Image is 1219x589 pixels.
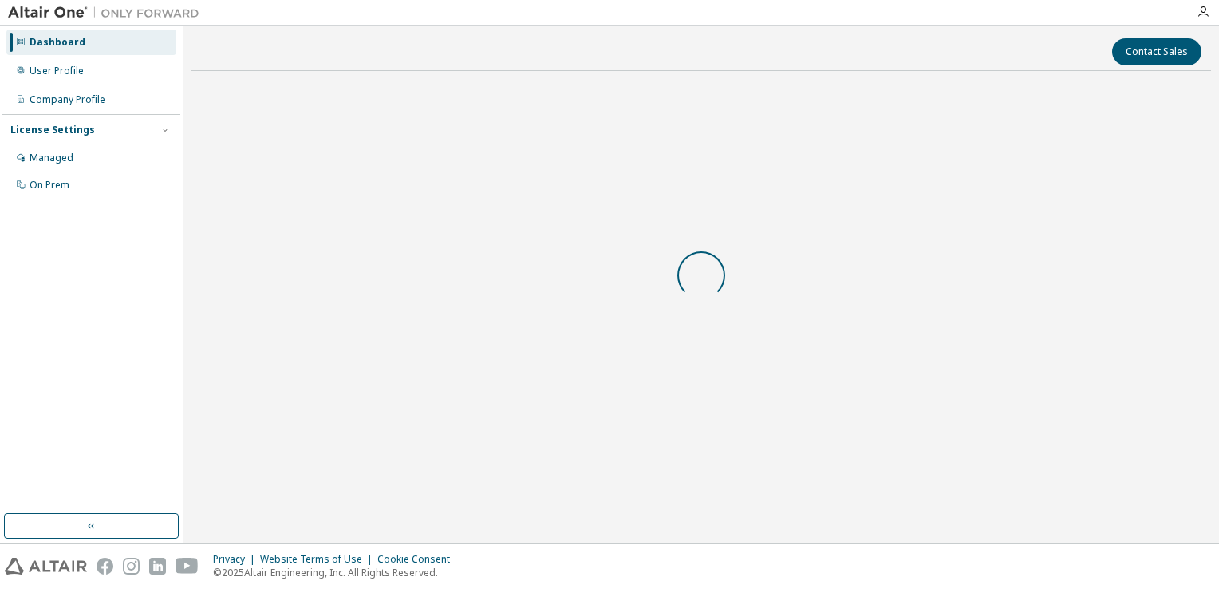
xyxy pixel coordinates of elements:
[260,553,377,566] div: Website Terms of Use
[30,152,73,164] div: Managed
[123,558,140,575] img: instagram.svg
[176,558,199,575] img: youtube.svg
[30,93,105,106] div: Company Profile
[149,558,166,575] img: linkedin.svg
[30,179,69,192] div: On Prem
[97,558,113,575] img: facebook.svg
[213,566,460,579] p: © 2025 Altair Engineering, Inc. All Rights Reserved.
[5,558,87,575] img: altair_logo.svg
[1112,38,1201,65] button: Contact Sales
[10,124,95,136] div: License Settings
[30,65,84,77] div: User Profile
[377,553,460,566] div: Cookie Consent
[30,36,85,49] div: Dashboard
[213,553,260,566] div: Privacy
[8,5,207,21] img: Altair One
